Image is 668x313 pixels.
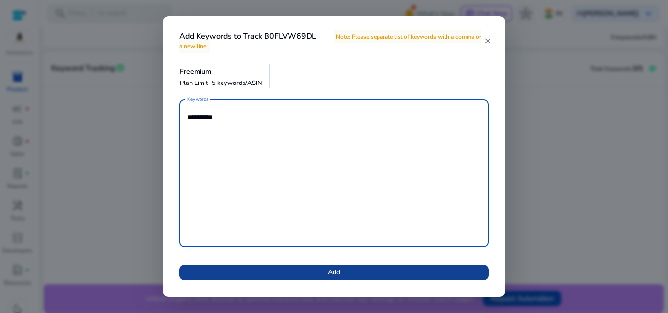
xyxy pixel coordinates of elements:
button: Add [179,265,489,280]
p: Plan Limit - [180,79,262,88]
span: Note: Please separate list of keywords with a comma or a new line. [179,30,481,52]
h5: Freemium [180,68,262,76]
span: Add [328,267,340,277]
span: 5 keywords/ASIN [212,79,262,87]
h4: Add Keywords to Track B0FLVW69DL [179,32,484,50]
mat-icon: close [484,37,491,45]
mat-label: Keywords [187,96,209,103]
